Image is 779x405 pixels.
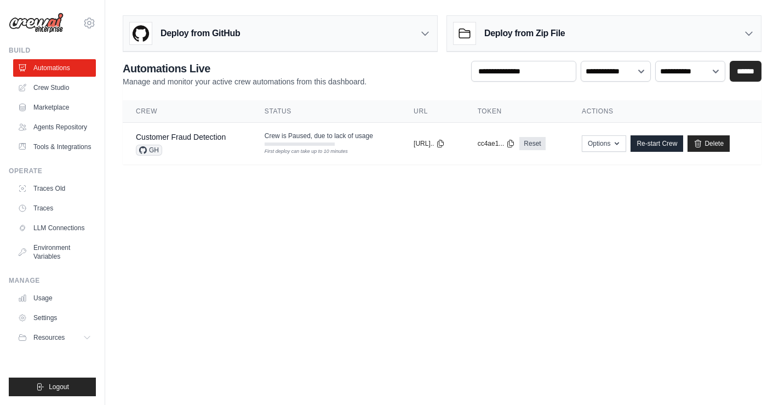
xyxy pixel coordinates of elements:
a: Environment Variables [13,239,96,265]
img: Logo [9,13,64,33]
span: Logout [49,383,69,391]
div: Build [9,46,96,55]
th: Actions [569,100,761,123]
th: URL [400,100,465,123]
a: Agents Repository [13,118,96,136]
p: Manage and monitor your active crew automations from this dashboard. [123,76,366,87]
a: LLM Connections [13,219,96,237]
a: Usage [13,289,96,307]
h3: Deploy from Zip File [484,27,565,40]
img: GitHub Logo [130,22,152,44]
h2: Automations Live [123,61,366,76]
span: Resources [33,333,65,342]
h3: Deploy from GitHub [161,27,240,40]
a: Customer Fraud Detection [136,133,226,141]
a: Crew Studio [13,79,96,96]
th: Status [251,100,400,123]
button: cc4ae1... [478,139,515,148]
a: Settings [13,309,96,327]
a: Automations [13,59,96,77]
a: Traces Old [13,180,96,197]
a: Traces [13,199,96,217]
div: First deploy can take up to 10 minutes [265,148,335,156]
button: Options [582,135,626,152]
a: Tools & Integrations [13,138,96,156]
button: Logout [9,378,96,396]
span: GH [136,145,162,156]
span: Crew is Paused, due to lack of usage [265,132,373,140]
th: Token [465,100,569,123]
th: Crew [123,100,251,123]
button: Resources [13,329,96,346]
div: Manage [9,276,96,285]
a: Re-start Crew [631,135,683,152]
a: Reset [519,137,545,150]
div: Operate [9,167,96,175]
a: Delete [688,135,730,152]
a: Marketplace [13,99,96,116]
